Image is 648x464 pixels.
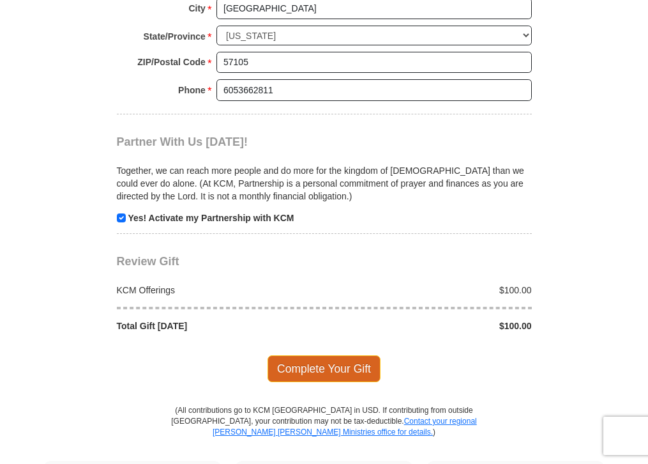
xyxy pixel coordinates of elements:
strong: Yes! Activate my Partnership with KCM [128,213,294,223]
strong: Phone [178,81,206,99]
span: Complete Your Gift [267,355,381,382]
div: $100.00 [324,284,539,297]
p: (All contributions go to KCM [GEOGRAPHIC_DATA] in USD. If contributing from outside [GEOGRAPHIC_D... [171,405,478,461]
p: Together, we can reach more people and do more for the kingdom of [DEMOGRAPHIC_DATA] than we coul... [117,164,532,203]
strong: ZIP/Postal Code [137,53,206,71]
div: KCM Offerings [110,284,324,297]
div: $100.00 [324,320,539,332]
span: Partner With Us [DATE]! [117,135,248,148]
span: Review Gift [117,255,179,268]
strong: State/Province [144,27,206,45]
div: Total Gift [DATE] [110,320,324,332]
